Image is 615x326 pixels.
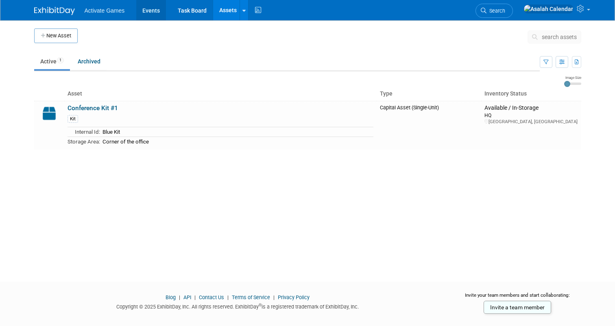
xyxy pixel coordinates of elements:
button: New Asset [34,28,78,43]
a: Conference Kit #1 [68,104,118,112]
a: Contact Us [199,294,224,300]
div: [GEOGRAPHIC_DATA], [GEOGRAPHIC_DATA] [484,119,578,125]
td: Blue Kit [100,127,374,137]
span: Search [486,8,505,14]
a: Blog [166,294,176,300]
div: HQ [484,112,578,119]
span: | [271,294,277,300]
div: Kit [68,115,78,123]
div: Image Size [564,75,581,80]
td: Corner of the office [100,137,374,146]
th: Type [377,87,481,101]
img: Asalah Calendar [523,4,574,13]
sup: ® [259,303,262,307]
th: Asset [64,87,377,101]
span: Storage Area: [68,139,100,145]
span: | [177,294,182,300]
a: Archived [72,54,107,69]
div: Invite your team members and start collaborating: [454,292,581,304]
a: Search [475,4,513,18]
span: | [225,294,231,300]
img: ExhibitDay [34,7,75,15]
button: search assets [528,30,581,43]
span: 1 [57,57,64,63]
a: Terms of Service [232,294,270,300]
span: search assets [542,34,577,40]
div: Available / In-Storage [484,104,578,112]
span: | [192,294,198,300]
div: Copyright © 2025 ExhibitDay, Inc. All rights reserved. ExhibitDay is a registered trademark of Ex... [34,301,441,311]
td: Capital Asset (Single-Unit) [377,101,481,149]
td: Internal Id: [68,127,100,137]
img: Capital-Asset-Icon-2.png [37,104,61,122]
a: API [183,294,191,300]
a: Privacy Policy [278,294,310,300]
a: Invite a team member [484,301,551,314]
span: Activate Games [85,7,125,14]
a: Active1 [34,54,70,69]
